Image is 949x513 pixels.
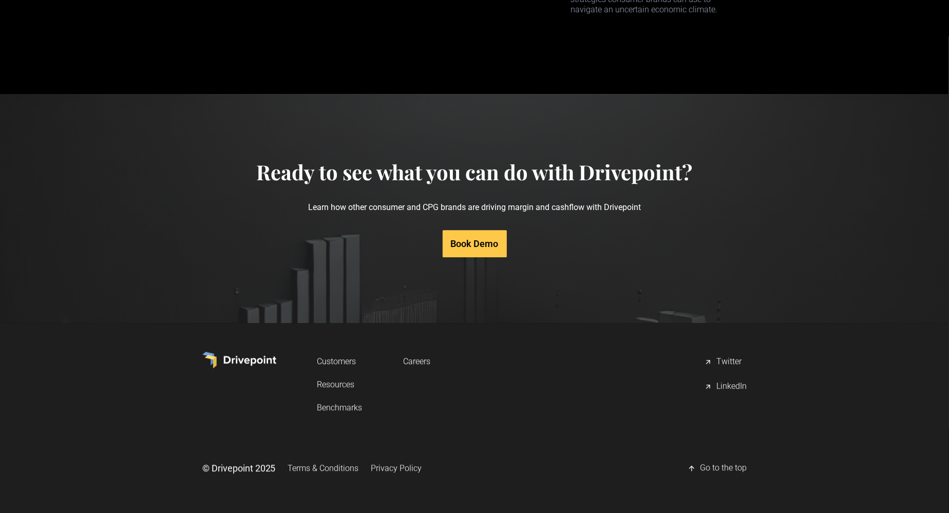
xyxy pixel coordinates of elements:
div: © Drivepoint 2025 [202,462,276,474]
a: Go to the top [688,458,747,479]
a: Privacy Policy [371,459,422,478]
div: Twitter [716,356,742,368]
a: Careers [404,352,431,371]
a: Terms & Conditions [288,459,359,478]
div: LinkedIn [716,381,747,393]
a: Customers [317,352,363,371]
a: Resources [317,375,363,394]
p: Learn how other consumer and CPG brands are driving margin and cashflow with Drivepoint [257,184,693,230]
a: Benchmarks [317,398,363,417]
h4: Ready to see what you can do with Drivepoint? [257,160,693,184]
a: LinkedIn [704,376,747,397]
a: Book Demo [443,230,507,257]
div: Go to the top [700,462,747,474]
a: Twitter [704,352,747,372]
